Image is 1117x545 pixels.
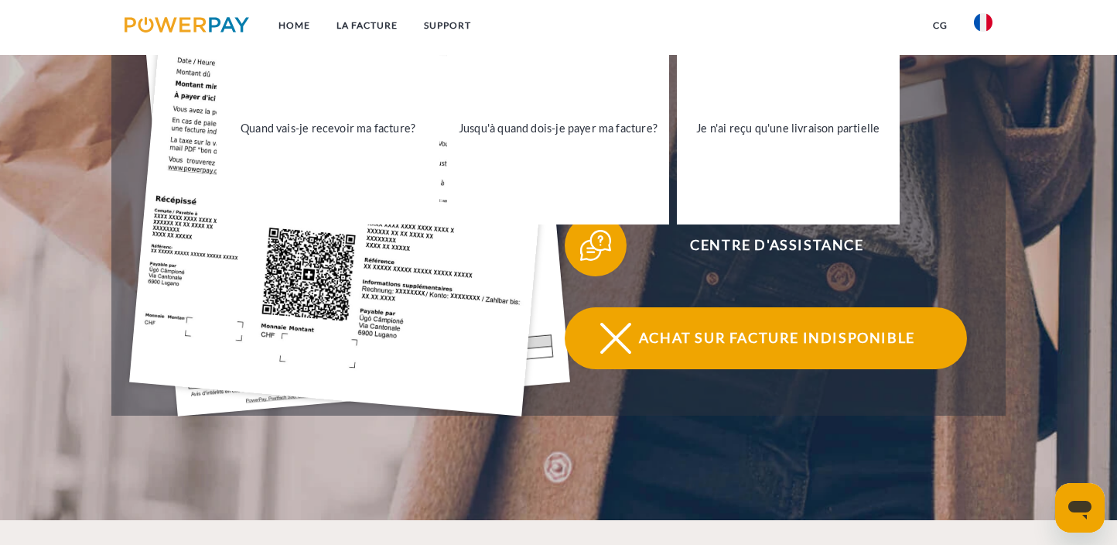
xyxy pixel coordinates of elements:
[125,17,249,33] img: logo-powerpay.svg
[920,12,961,39] a: CG
[596,319,635,358] img: qb_close.svg
[587,307,966,369] span: Achat sur facture indisponible
[587,214,966,276] span: Centre d'assistance
[565,307,967,369] button: Achat sur facture indisponible
[323,12,411,39] a: LA FACTURE
[565,214,967,276] button: Centre d'assistance
[1055,483,1105,533] iframe: Bouton de lancement de la fenêtre de messagerie
[226,118,429,139] div: Quand vais-je recevoir ma facture?
[974,13,992,32] img: fr
[456,118,660,139] div: Jusqu'à quand dois-je payer ma facture?
[576,226,615,265] img: qb_help.svg
[686,118,890,139] div: Je n'ai reçu qu'une livraison partielle
[265,12,323,39] a: Home
[411,12,484,39] a: Support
